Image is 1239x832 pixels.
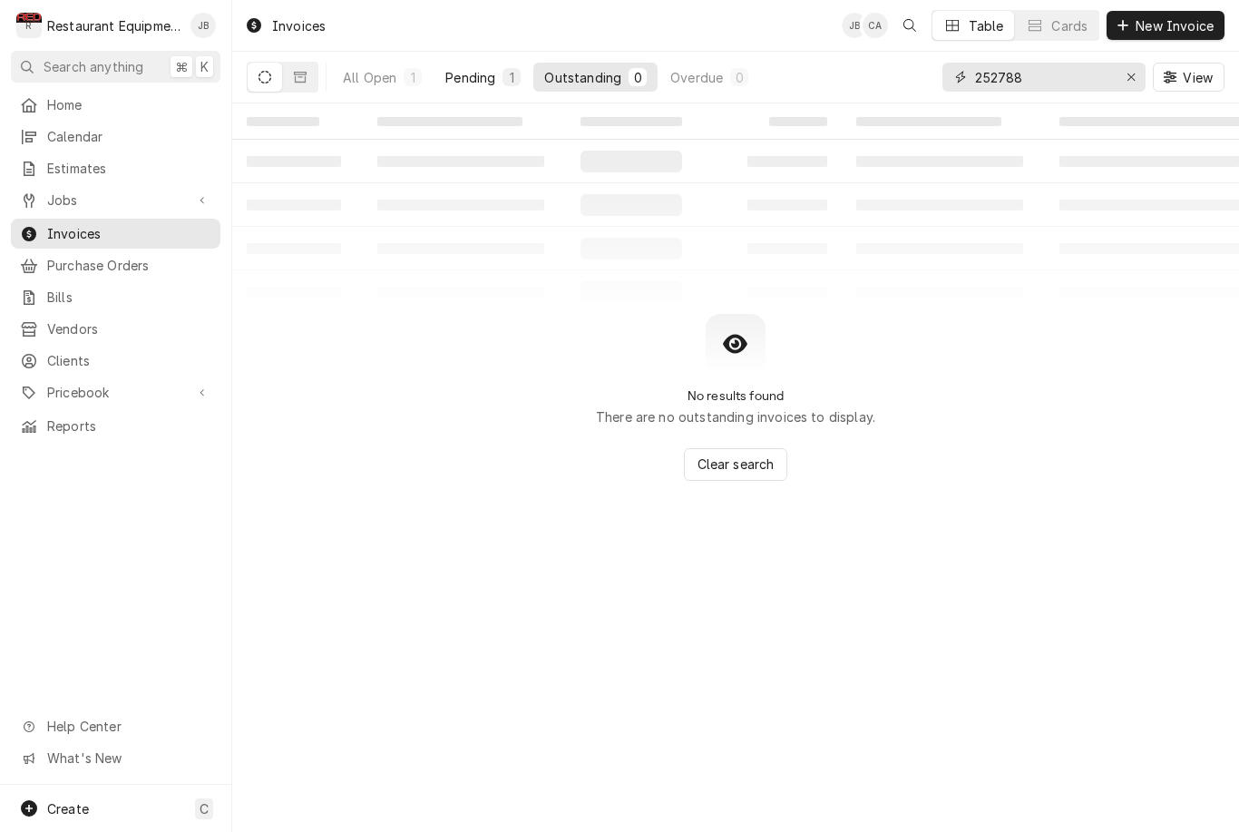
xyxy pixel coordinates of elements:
span: ‌ [247,117,319,126]
button: Open search [895,11,924,40]
div: Restaurant Equipment Diagnostics's Avatar [16,13,42,38]
div: Chrissy Adams's Avatar [863,13,888,38]
div: 1 [506,68,517,87]
span: Jobs [47,191,184,210]
a: Reports [11,411,220,441]
span: ‌ [580,117,682,126]
button: Clear search [684,448,788,481]
a: Go to What's New [11,743,220,773]
span: What's New [47,749,210,768]
span: ‌ [377,117,522,126]
span: Clear search [694,455,778,474]
a: Purchase Orders [11,250,220,280]
div: JB [842,13,867,38]
span: C [200,799,209,818]
span: New Invoice [1132,16,1217,35]
span: Help Center [47,717,210,736]
span: K [200,57,209,76]
table: Outstanding Invoices List Loading [232,103,1239,314]
div: Outstanding [544,68,621,87]
span: ‌ [856,117,1001,126]
span: Invoices [47,224,211,243]
div: Table [969,16,1004,35]
button: Erase input [1117,63,1146,92]
div: Jaired Brunty's Avatar [190,13,216,38]
a: Go to Pricebook [11,377,220,407]
a: Calendar [11,122,220,152]
a: Estimates [11,153,220,183]
span: ‌ [769,117,827,126]
div: 0 [734,68,745,87]
span: View [1179,68,1216,87]
a: Invoices [11,219,220,249]
div: JB [190,13,216,38]
button: View [1153,63,1224,92]
span: Reports [47,416,211,436]
span: Home [47,95,211,114]
button: New Invoice [1107,11,1224,40]
span: Pricebook [47,383,184,402]
span: Clients [47,351,211,370]
div: All Open [343,68,396,87]
a: Clients [11,346,220,376]
input: Keyword search [975,63,1111,92]
a: Home [11,90,220,120]
span: Purchase Orders [47,256,211,275]
div: Overdue [670,68,723,87]
a: Bills [11,282,220,312]
div: Cards [1051,16,1088,35]
h2: No results found [688,388,785,404]
span: ⌘ [175,57,188,76]
p: There are no outstanding invoices to display. [596,407,875,426]
span: Vendors [47,319,211,338]
div: Jaired Brunty's Avatar [842,13,867,38]
a: Go to Jobs [11,185,220,215]
a: Go to Help Center [11,711,220,741]
div: Pending [445,68,495,87]
span: Bills [47,288,211,307]
div: CA [863,13,888,38]
span: Estimates [47,159,211,178]
div: 1 [407,68,418,87]
span: Search anything [44,57,143,76]
div: R [16,13,42,38]
button: Search anything⌘K [11,51,220,83]
span: Create [47,801,89,817]
span: Calendar [47,127,211,146]
a: Vendors [11,314,220,344]
div: Restaurant Equipment Diagnostics [47,16,180,35]
div: 0 [632,68,643,87]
